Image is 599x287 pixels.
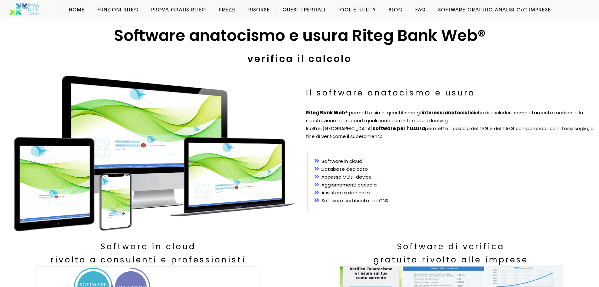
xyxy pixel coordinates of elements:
[91,6,145,13] a: Funzioni Riteg
[213,6,242,13] a: Prezzi
[314,158,588,165] li: Software in cloud
[306,109,345,116] strong: Riteg Bank Web
[314,181,588,189] li: Aggiornamenti periodici
[314,165,588,173] li: Database dedicato
[382,6,409,13] a: Blog
[314,173,588,181] li: Accesso Multi-device
[6,25,593,46] h1: Software anatocismo e usura Riteg Bank Web®
[314,197,588,205] li: Software certificato dal CNR
[9,3,39,16] img: Software anatocismo e usura bancaria
[13,74,296,234] img: Il software anatocismo Riteg Bank Web, calcolo e verifica di conto corrente, mutuo e leasing
[63,6,91,13] a: Home
[409,6,432,13] a: Faq
[422,109,475,116] strong: interessi anatocistici
[306,109,596,141] p: ® permette sia di quantificare gli che di escluderli completamente mediante la ricostruzione dei ...
[276,6,332,13] a: Quesiti Peritali
[432,6,557,13] a: Software GRATUITO analisi c/c imprese
[373,125,425,132] strong: software per l’usura
[306,86,596,100] h3: Il software anatocismo e usura
[314,189,588,197] li: Assistenza dedicata
[332,6,382,13] a: Tool e Utility
[145,6,213,13] a: Prova Gratis Riteg
[6,50,593,67] h2: verifica il calcolo
[242,6,276,13] a: Risorse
